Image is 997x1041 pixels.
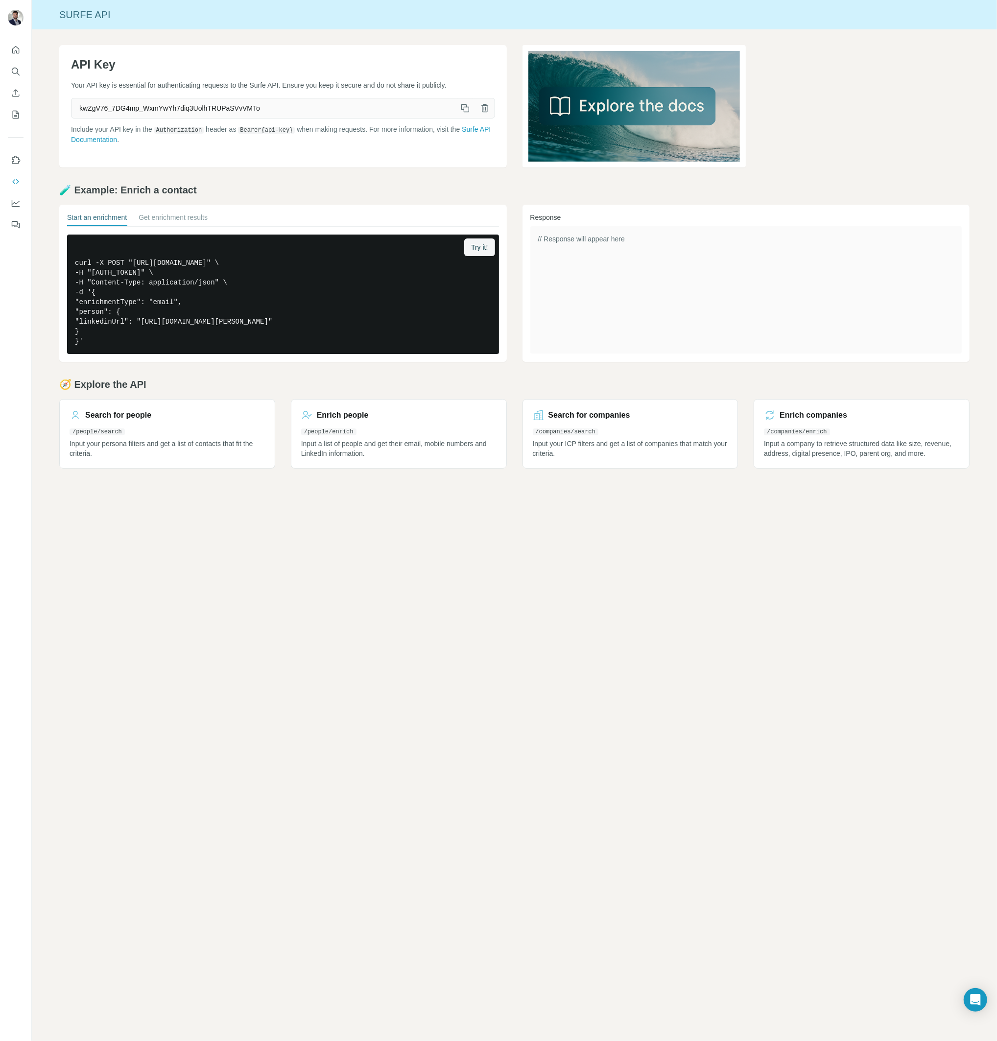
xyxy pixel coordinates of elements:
button: Start an enrichment [67,213,127,226]
code: Authorization [154,127,204,134]
p: Your API key is essential for authenticating requests to the Surfe API. Ensure you keep it secure... [71,80,495,90]
button: Get enrichment results [139,213,208,226]
div: Open Intercom Messenger [964,988,987,1012]
h3: Search for companies [548,409,630,421]
h2: 🧭 Explore the API [59,378,970,391]
a: Search for people/people/searchInput your persona filters and get a list of contacts that fit the... [59,399,275,469]
p: Input your persona filters and get a list of contacts that fit the criteria. [70,439,265,458]
a: Search for companies/companies/searchInput your ICP filters and get a list of companies that matc... [522,399,738,469]
button: My lists [8,106,24,123]
button: Enrich CSV [8,84,24,102]
pre: curl -X POST "[URL][DOMAIN_NAME]" \ -H "[AUTH_TOKEN]" \ -H "Content-Type: application/json" \ -d ... [67,235,499,354]
button: Search [8,63,24,80]
h1: API Key [71,57,495,72]
button: Try it! [464,238,495,256]
p: Input a company to retrieve structured data like size, revenue, address, digital presence, IPO, p... [764,439,959,458]
code: /people/search [70,428,125,435]
p: Input a list of people and get their email, mobile numbers and LinkedIn information. [301,439,497,458]
p: Input your ICP filters and get a list of companies that match your criteria. [533,439,728,458]
code: /companies/search [533,428,598,435]
span: kwZgV76_7DG4mp_WxmYwYh7diq3UolhTRUPaSVvVMTo [71,99,455,117]
button: Dashboard [8,194,24,212]
button: Use Surfe on LinkedIn [8,151,24,169]
button: Feedback [8,216,24,234]
code: Bearer {api-key} [238,127,295,134]
h3: Enrich people [317,409,369,421]
code: /companies/enrich [764,428,830,435]
div: Surfe API [32,8,997,22]
a: Enrich companies/companies/enrichInput a company to retrieve structured data like size, revenue, ... [754,399,970,469]
span: Try it! [471,242,488,252]
h2: 🧪 Example: Enrich a contact [59,183,970,197]
img: Avatar [8,10,24,25]
button: Quick start [8,41,24,59]
button: Use Surfe API [8,173,24,190]
h3: Search for people [85,409,151,421]
p: Include your API key in the header as when making requests. For more information, visit the . [71,124,495,144]
h3: Response [530,213,962,222]
code: /people/enrich [301,428,356,435]
a: Enrich people/people/enrichInput a list of people and get their email, mobile numbers and LinkedI... [291,399,507,469]
span: // Response will appear here [538,235,625,243]
h3: Enrich companies [780,409,847,421]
